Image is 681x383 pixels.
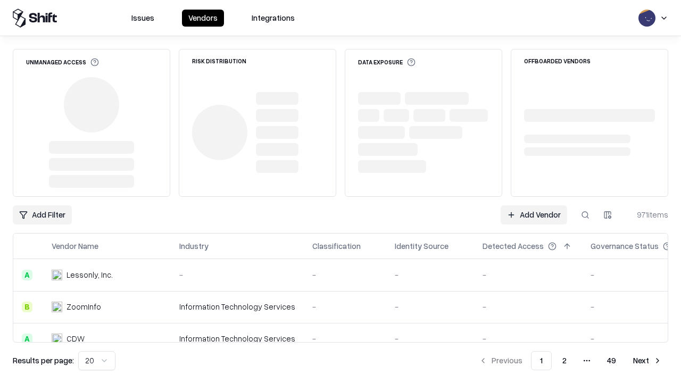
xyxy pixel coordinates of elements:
[179,269,295,280] div: -
[483,269,574,280] div: -
[483,301,574,312] div: -
[52,302,62,312] img: ZoomInfo
[599,351,625,370] button: 49
[483,240,544,252] div: Detected Access
[22,334,32,344] div: A
[179,240,209,252] div: Industry
[395,301,466,312] div: -
[52,334,62,344] img: CDW
[627,351,668,370] button: Next
[182,10,224,27] button: Vendors
[524,58,591,64] div: Offboarded Vendors
[179,301,295,312] div: Information Technology Services
[13,205,72,224] button: Add Filter
[312,301,378,312] div: -
[358,58,416,66] div: Data Exposure
[626,209,668,220] div: 971 items
[395,269,466,280] div: -
[312,240,361,252] div: Classification
[312,333,378,344] div: -
[52,240,98,252] div: Vendor Name
[245,10,301,27] button: Integrations
[395,240,449,252] div: Identity Source
[13,355,74,366] p: Results per page:
[179,333,295,344] div: Information Technology Services
[67,301,101,312] div: ZoomInfo
[192,58,246,64] div: Risk Distribution
[22,270,32,280] div: A
[395,333,466,344] div: -
[125,10,161,27] button: Issues
[483,333,574,344] div: -
[554,351,575,370] button: 2
[67,333,85,344] div: CDW
[67,269,113,280] div: Lessonly, Inc.
[501,205,567,224] a: Add Vendor
[591,240,659,252] div: Governance Status
[26,58,99,66] div: Unmanaged Access
[52,270,62,280] img: Lessonly, Inc.
[22,302,32,312] div: B
[472,351,668,370] nav: pagination
[531,351,552,370] button: 1
[312,269,378,280] div: -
